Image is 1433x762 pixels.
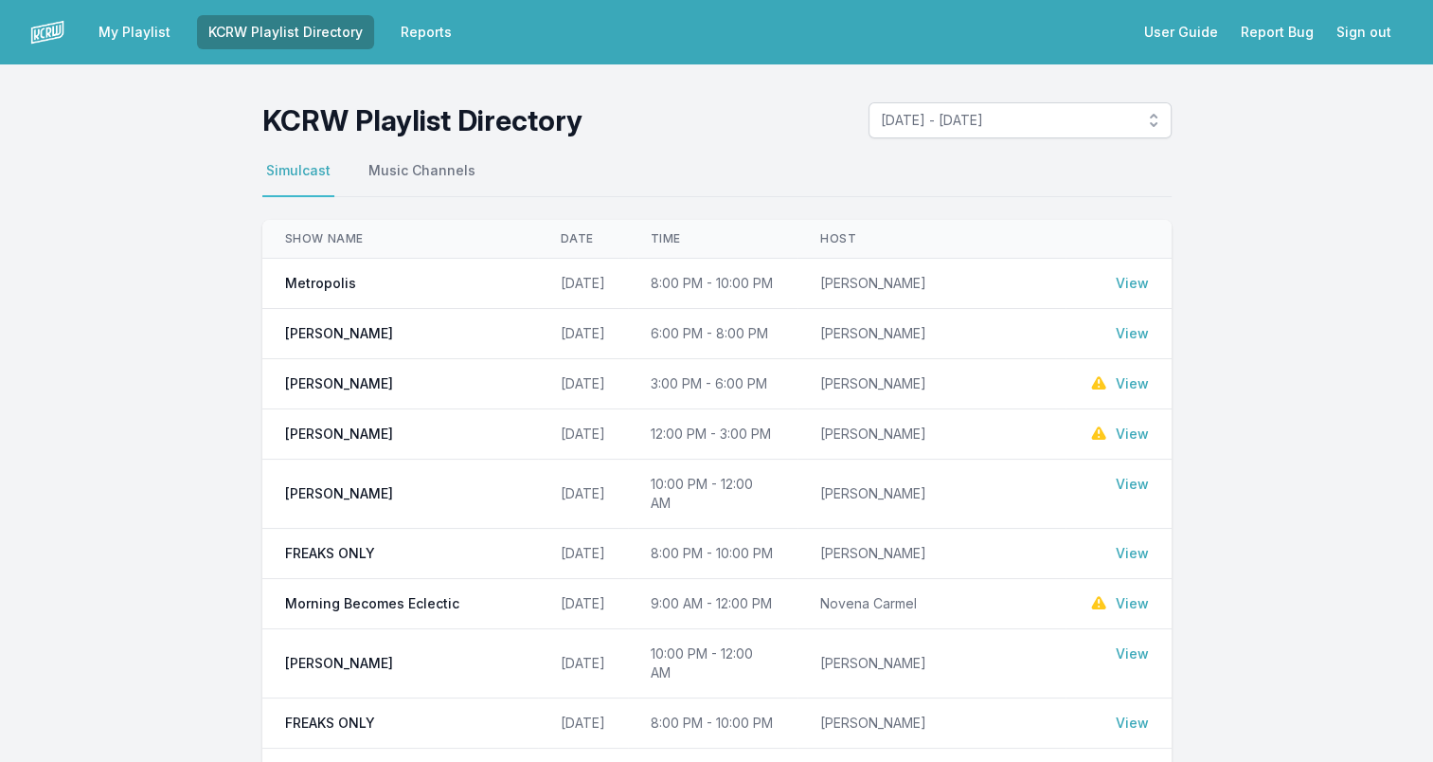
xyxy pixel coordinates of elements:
[285,544,375,563] span: FREAKS ONLY
[285,274,356,293] span: Metropolis
[628,460,798,529] td: 10:00 PM - 12:00 AM
[262,161,334,197] button: Simulcast
[87,15,182,49] a: My Playlist
[1116,544,1149,563] a: View
[628,259,798,309] td: 8:00 PM - 10:00 PM
[538,359,628,409] td: [DATE]
[797,220,1066,259] th: Host
[1116,475,1149,494] a: View
[797,698,1066,749] td: [PERSON_NAME]
[1229,15,1325,49] a: Report Bug
[285,425,393,444] span: [PERSON_NAME]
[881,111,1133,130] span: [DATE] - [DATE]
[285,484,393,503] span: [PERSON_NAME]
[538,220,628,259] th: Date
[1116,714,1149,733] a: View
[538,409,628,460] td: [DATE]
[285,594,459,613] span: Morning Becomes Eclectic
[285,374,393,393] span: [PERSON_NAME]
[389,15,463,49] a: Reports
[628,359,798,409] td: 3:00 PM - 6:00 PM
[1325,15,1403,49] button: Sign out
[1116,594,1149,613] a: View
[1116,324,1149,343] a: View
[628,409,798,460] td: 12:00 PM - 3:00 PM
[869,102,1172,138] button: [DATE] - [DATE]
[1133,15,1229,49] a: User Guide
[538,698,628,749] td: [DATE]
[285,654,393,673] span: [PERSON_NAME]
[797,259,1066,309] td: [PERSON_NAME]
[538,259,628,309] td: [DATE]
[538,579,628,629] td: [DATE]
[538,309,628,359] td: [DATE]
[285,324,393,343] span: [PERSON_NAME]
[628,309,798,359] td: 6:00 PM - 8:00 PM
[628,579,798,629] td: 9:00 AM - 12:00 PM
[538,529,628,579] td: [DATE]
[1116,425,1149,444] a: View
[628,698,798,749] td: 8:00 PM - 10:00 PM
[797,309,1066,359] td: [PERSON_NAME]
[1116,274,1149,293] a: View
[285,714,375,733] span: FREAKS ONLY
[1116,374,1149,393] a: View
[797,460,1066,529] td: [PERSON_NAME]
[628,629,798,698] td: 10:00 PM - 12:00 AM
[1116,644,1149,663] a: View
[197,15,374,49] a: KCRW Playlist Directory
[797,409,1066,460] td: [PERSON_NAME]
[365,161,479,197] button: Music Channels
[797,629,1066,698] td: [PERSON_NAME]
[797,529,1066,579] td: [PERSON_NAME]
[538,460,628,529] td: [DATE]
[538,629,628,698] td: [DATE]
[262,103,582,137] h1: KCRW Playlist Directory
[797,579,1066,629] td: Novena Carmel
[628,220,798,259] th: Time
[30,15,64,49] img: logo-white-87cec1fa9cbef997252546196dc51331.png
[628,529,798,579] td: 8:00 PM - 10:00 PM
[797,359,1066,409] td: [PERSON_NAME]
[262,220,538,259] th: Show Name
